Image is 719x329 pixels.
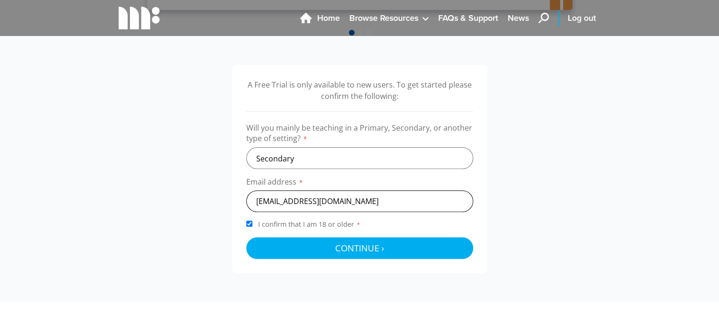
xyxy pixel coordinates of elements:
span: Log out [568,12,596,25]
p: A Free Trial is only available to new users. To get started please confirm the following: [246,79,473,102]
span: I confirm that I am 18 or older [256,220,363,229]
input: I confirm that I am 18 or older* [246,221,252,227]
span: Browse Resources [349,12,418,25]
span: FAQs & Support [438,12,498,25]
label: Will you mainly be teaching in a Primary, Secondary, or another type of setting? [246,123,473,147]
span: Continue › [335,242,384,254]
span: News [508,12,529,25]
label: Email address [246,177,473,190]
button: Continue › [246,237,473,259]
span: Home [317,12,340,25]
